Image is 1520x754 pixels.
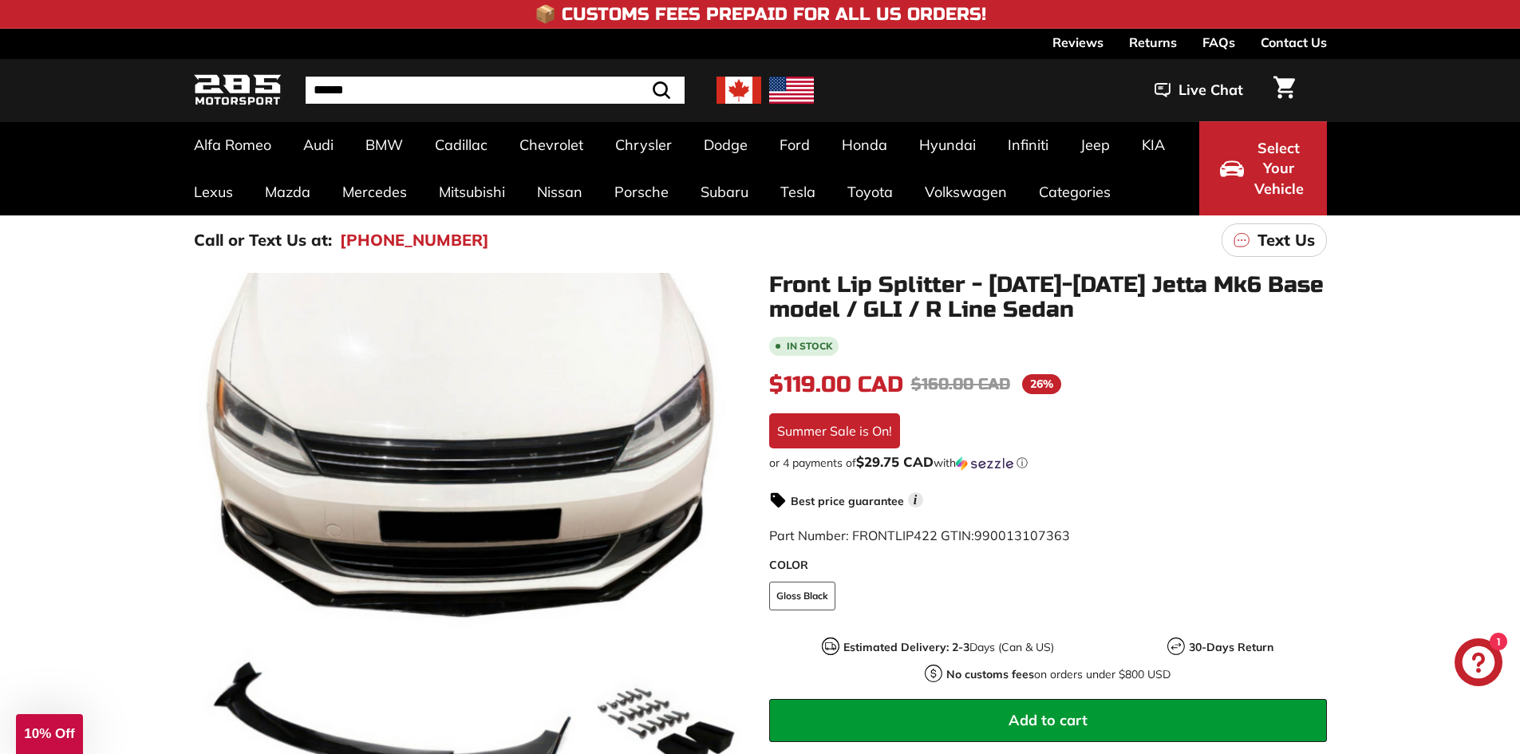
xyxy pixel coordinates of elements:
[787,341,832,351] b: In stock
[769,455,1327,471] div: or 4 payments of with
[16,714,83,754] div: 10% Off
[769,455,1327,471] div: or 4 payments of$29.75 CADwithSezzle Click to learn more about Sezzle
[599,121,688,168] a: Chrysler
[826,121,903,168] a: Honda
[911,374,1010,394] span: $160.00 CAD
[306,77,685,104] input: Search
[535,5,986,24] h4: 📦 Customs Fees Prepaid for All US Orders!
[1129,29,1177,56] a: Returns
[1189,640,1273,654] strong: 30-Days Return
[521,168,598,215] a: Nissan
[769,273,1327,322] h1: Front Lip Splitter - [DATE]-[DATE] Jetta Mk6 Base model / GLI / R Line Sedan
[843,640,969,654] strong: Estimated Delivery: 2-3
[769,371,903,398] span: $119.00 CAD
[178,121,287,168] a: Alfa Romeo
[194,228,332,252] p: Call or Text Us at:
[598,168,685,215] a: Porsche
[1023,168,1127,215] a: Categories
[1199,121,1327,215] button: Select Your Vehicle
[685,168,764,215] a: Subaru
[326,168,423,215] a: Mercedes
[340,228,489,252] a: [PHONE_NUMBER]
[1222,223,1327,257] a: Text Us
[831,168,909,215] a: Toyota
[688,121,764,168] a: Dodge
[1252,138,1306,199] span: Select Your Vehicle
[946,667,1034,681] strong: No customs fees
[194,72,282,109] img: Logo_285_Motorsport_areodynamics_components
[1052,29,1103,56] a: Reviews
[769,527,1070,543] span: Part Number: FRONTLIP422 GTIN:
[909,168,1023,215] a: Volkswagen
[1450,638,1507,690] inbox-online-store-chat: Shopify online store chat
[764,168,831,215] a: Tesla
[1022,374,1061,394] span: 26%
[764,121,826,168] a: Ford
[1202,29,1235,56] a: FAQs
[249,168,326,215] a: Mazda
[769,413,900,448] div: Summer Sale is On!
[24,726,74,741] span: 10% Off
[419,121,503,168] a: Cadillac
[956,456,1013,471] img: Sezzle
[1178,80,1243,101] span: Live Chat
[908,492,923,507] span: i
[992,121,1064,168] a: Infiniti
[946,666,1171,683] p: on orders under $800 USD
[903,121,992,168] a: Hyundai
[287,121,349,168] a: Audi
[503,121,599,168] a: Chevrolet
[769,557,1327,574] label: COLOR
[1009,711,1088,729] span: Add to cart
[769,699,1327,742] button: Add to cart
[1264,63,1305,117] a: Cart
[1134,70,1264,110] button: Live Chat
[974,527,1070,543] span: 990013107363
[178,168,249,215] a: Lexus
[1257,228,1315,252] p: Text Us
[1126,121,1181,168] a: KIA
[423,168,521,215] a: Mitsubishi
[791,494,904,508] strong: Best price guarantee
[843,639,1054,656] p: Days (Can & US)
[349,121,419,168] a: BMW
[856,453,934,470] span: $29.75 CAD
[1064,121,1126,168] a: Jeep
[1261,29,1327,56] a: Contact Us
